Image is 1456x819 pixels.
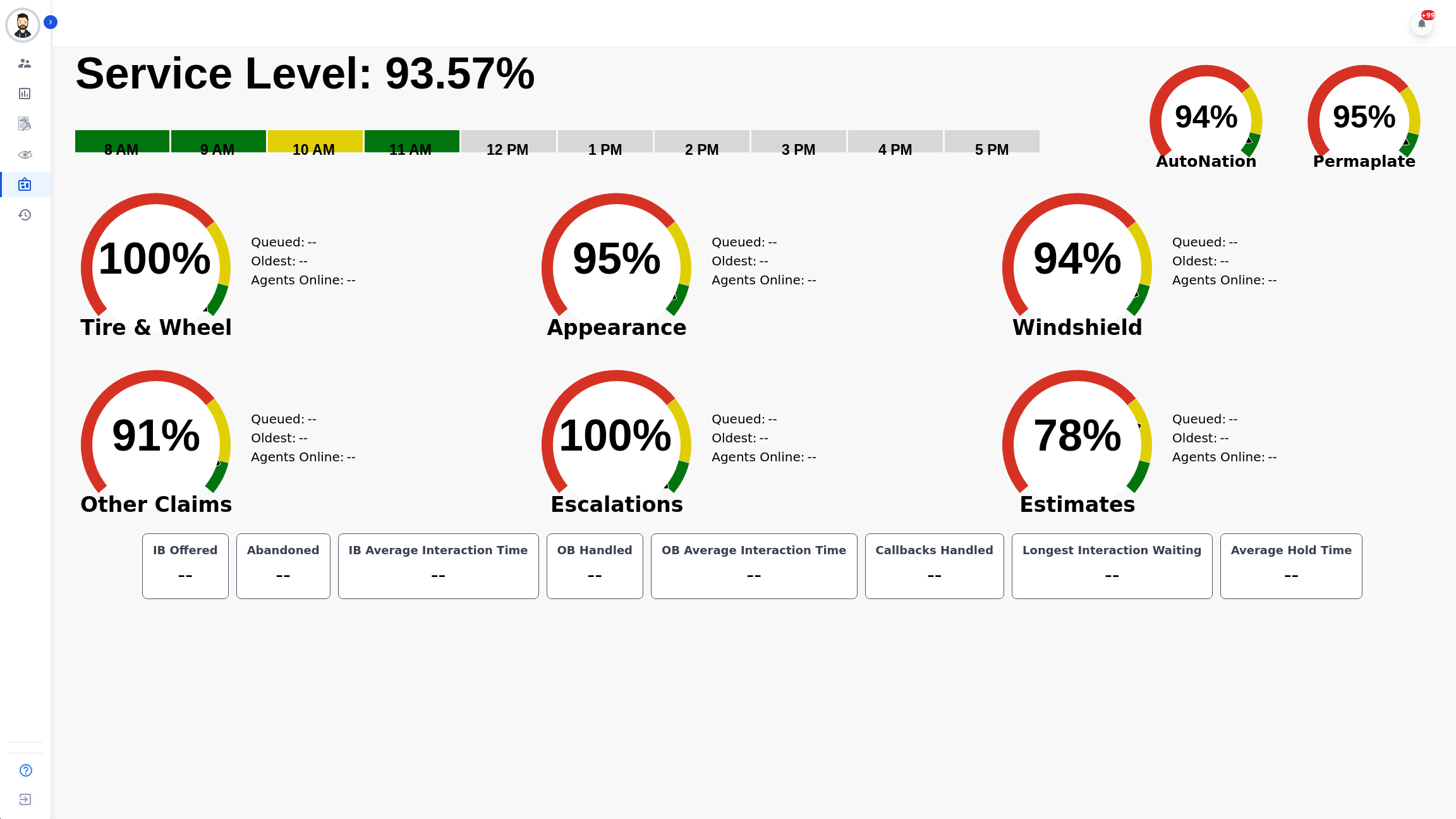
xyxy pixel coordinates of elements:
[251,447,358,466] div: Agents Online:
[1172,409,1267,428] div: Queued:
[712,409,806,428] div: Queued:
[1220,252,1228,270] span: --
[245,542,322,559] div: Abandoned
[307,409,316,428] span: --
[1172,252,1267,270] div: Oldest:
[760,252,768,270] span: --
[251,233,346,252] div: Queued:
[347,270,356,289] span: --
[1033,411,1122,460] text: 78%
[573,234,661,283] text: 95%
[1172,270,1280,289] div: Agents Online:
[346,559,531,591] div: --
[712,270,819,289] div: Agents Online:
[522,322,712,334] span: Appearance
[251,270,358,289] div: Agents Online:
[487,142,528,158] text: 12 PM
[782,142,816,158] text: 3 PM
[307,233,316,252] span: --
[346,542,531,559] div: IB Average Interaction Time
[1333,99,1396,135] text: 95%
[659,542,849,559] div: OB Average Interaction Time
[1220,428,1228,447] span: --
[251,409,346,428] div: Queued:
[712,428,806,447] div: Oldest:
[522,499,712,511] span: Escalations
[1127,150,1285,174] span: AutoNation
[74,47,1119,176] svg: Service Level: 0%
[8,10,38,40] img: Bordered avatar
[1228,542,1355,559] div: Average Hold Time
[807,447,816,466] span: --
[1268,270,1277,289] span: --
[1172,428,1267,447] div: Oldest:
[299,428,308,447] span: --
[807,270,816,289] span: --
[712,233,806,252] div: Queued:
[559,411,672,460] text: 100%
[347,447,356,466] span: --
[98,234,211,283] text: 100%
[659,559,849,591] div: --
[873,542,997,559] div: Callbacks Handled
[555,542,635,559] div: OB Handled
[873,559,997,591] div: --
[1172,447,1280,466] div: Agents Online:
[1020,559,1204,591] div: --
[1228,559,1355,591] div: --
[712,252,806,270] div: Oldest:
[1285,150,1443,174] span: Permaplate
[1020,542,1204,559] div: Longest Interaction Waiting
[712,447,819,466] div: Agents Online:
[293,142,335,158] text: 10 AM
[389,142,432,158] text: 11 AM
[61,499,251,511] span: Other Claims
[768,233,777,252] span: --
[1172,233,1267,252] div: Queued:
[1228,409,1237,428] span: --
[588,142,622,158] text: 1 PM
[1175,99,1238,135] text: 94%
[760,428,768,447] span: --
[245,559,322,591] div: --
[299,252,308,270] span: --
[104,142,138,158] text: 8 AM
[112,411,200,460] text: 91%
[251,428,346,447] div: Oldest:
[975,142,1009,158] text: 5 PM
[685,142,719,158] text: 2 PM
[878,142,913,158] text: 4 PM
[983,322,1172,334] span: Windshield
[1268,447,1277,466] span: --
[1421,10,1435,20] div: +99
[1033,234,1122,283] text: 94%
[61,322,251,334] span: Tire & Wheel
[150,542,221,559] div: IB Offered
[1228,233,1237,252] span: --
[75,49,535,98] text: Service Level: 93.57%
[768,409,777,428] span: --
[555,559,635,591] div: --
[251,252,346,270] div: Oldest:
[983,499,1172,511] span: Estimates
[200,142,234,158] text: 9 AM
[150,559,221,591] div: --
